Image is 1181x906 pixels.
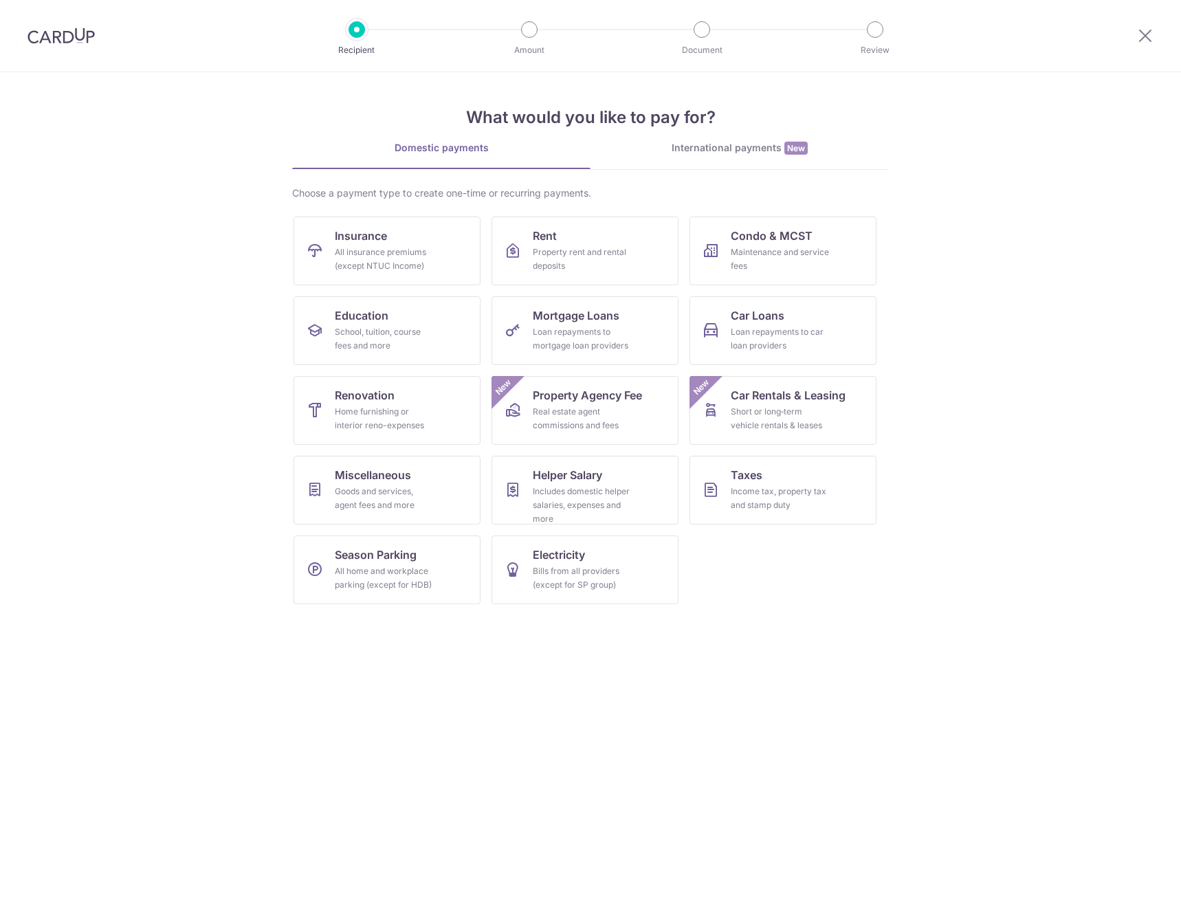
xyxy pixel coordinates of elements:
div: All home and workplace parking (except for HDB) [335,564,434,592]
span: Miscellaneous [335,467,411,483]
a: MiscellaneousGoods and services, agent fees and more [294,456,481,524]
a: RenovationHome furnishing or interior reno-expenses [294,376,481,445]
div: Includes domestic helper salaries, expenses and more [533,485,632,526]
span: Electricity [533,546,585,563]
a: Condo & MCSTMaintenance and service fees [689,217,876,285]
div: Property rent and rental deposits [533,245,632,273]
span: Education [335,307,388,324]
div: Choose a payment type to create one-time or recurring payments. [292,186,889,200]
div: Income tax, property tax and stamp duty [731,485,830,512]
span: New [784,142,808,155]
div: Goods and services, agent fees and more [335,485,434,512]
span: Property Agency Fee [533,387,642,404]
a: RentProperty rent and rental deposits [492,217,678,285]
div: Bills from all providers (except for SP group) [533,564,632,592]
div: All insurance premiums (except NTUC Income) [335,245,434,273]
span: Taxes [731,467,762,483]
span: Renovation [335,387,395,404]
span: Helper Salary [533,467,602,483]
div: International payments [590,141,889,155]
p: Review [824,43,926,57]
div: Maintenance and service fees [731,245,830,273]
span: Condo & MCST [731,228,813,244]
div: Loan repayments to mortgage loan providers [533,325,632,353]
div: School, tuition, course fees and more [335,325,434,353]
span: Car Rentals & Leasing [731,387,846,404]
h4: What would you like to pay for? [292,105,889,130]
a: Helper SalaryIncludes domestic helper salaries, expenses and more [492,456,678,524]
div: Home furnishing or interior reno-expenses [335,405,434,432]
div: Short or long‑term vehicle rentals & leases [731,405,830,432]
p: Amount [478,43,580,57]
span: Season Parking [335,546,417,563]
img: CardUp [27,27,95,44]
span: Car Loans [731,307,784,324]
a: EducationSchool, tuition, course fees and more [294,296,481,365]
span: Rent [533,228,557,244]
div: Loan repayments to car loan providers [731,325,830,353]
div: Domestic payments [292,141,590,155]
a: TaxesIncome tax, property tax and stamp duty [689,456,876,524]
a: InsuranceAll insurance premiums (except NTUC Income) [294,217,481,285]
a: Car Rentals & LeasingShort or long‑term vehicle rentals & leasesNew [689,376,876,445]
a: Season ParkingAll home and workplace parking (except for HDB) [294,535,481,604]
a: Property Agency FeeReal estate agent commissions and feesNew [492,376,678,445]
span: New [492,376,515,399]
p: Recipient [306,43,408,57]
span: Mortgage Loans [533,307,619,324]
a: ElectricityBills from all providers (except for SP group) [492,535,678,604]
div: Real estate agent commissions and fees [533,405,632,432]
span: Insurance [335,228,387,244]
a: Car LoansLoan repayments to car loan providers [689,296,876,365]
p: Document [651,43,753,57]
span: New [690,376,713,399]
a: Mortgage LoansLoan repayments to mortgage loan providers [492,296,678,365]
